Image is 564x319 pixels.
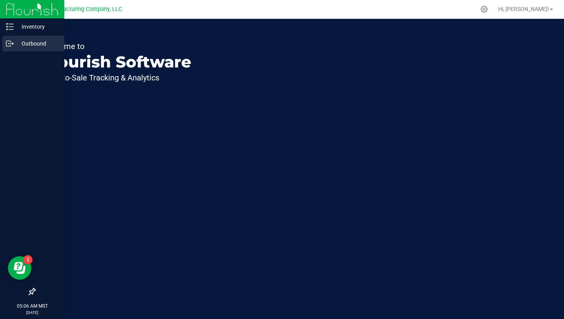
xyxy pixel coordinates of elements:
[498,6,549,12] span: Hi, [PERSON_NAME]!
[4,310,61,315] p: [DATE]
[23,255,33,264] iframe: Resource center unread badge
[4,303,61,310] p: 05:06 AM MST
[42,42,191,50] p: Welcome to
[42,74,191,82] p: Seed-to-Sale Tracking & Analytics
[38,6,122,13] span: BB Manufacturing Company, LLC
[479,5,489,13] div: Manage settings
[6,40,14,47] inline-svg: Outbound
[42,54,191,70] p: Flourish Software
[14,22,61,31] p: Inventory
[8,256,31,280] iframe: Resource center
[6,23,14,31] inline-svg: Inventory
[14,39,61,48] p: Outbound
